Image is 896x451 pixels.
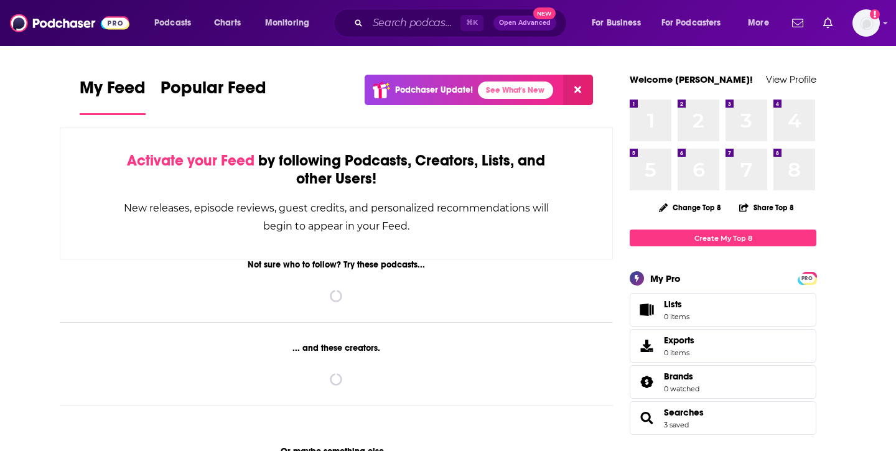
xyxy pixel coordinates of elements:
a: My Feed [80,77,146,115]
span: Open Advanced [499,20,551,26]
a: Searches [634,409,659,427]
span: Activate your Feed [127,151,254,170]
div: by following Podcasts, Creators, Lists, and other Users! [123,152,550,188]
span: More [748,14,769,32]
div: Not sure who to follow? Try these podcasts... [60,259,613,270]
a: Lists [630,293,816,327]
button: open menu [653,13,739,33]
div: My Pro [650,272,681,284]
button: open menu [739,13,785,33]
a: Brands [634,373,659,391]
span: ⌘ K [460,15,483,31]
img: User Profile [852,9,880,37]
a: Charts [206,13,248,33]
a: Searches [664,407,704,418]
button: Change Top 8 [651,200,729,215]
div: ... and these creators. [60,343,613,353]
span: 0 items [664,348,694,357]
button: open menu [583,13,656,33]
span: Popular Feed [161,77,266,106]
div: New releases, episode reviews, guest credits, and personalized recommendations will begin to appe... [123,199,550,235]
span: Charts [214,14,241,32]
a: Show notifications dropdown [818,12,838,34]
a: Welcome [PERSON_NAME]! [630,73,753,85]
span: Brands [664,371,693,382]
span: Lists [634,301,659,318]
input: Search podcasts, credits, & more... [368,13,460,33]
span: For Podcasters [661,14,721,32]
a: PRO [800,273,814,282]
span: For Business [592,14,641,32]
span: Lists [664,299,689,310]
img: Podchaser - Follow, Share and Rate Podcasts [10,11,129,35]
div: Search podcasts, credits, & more... [345,9,579,37]
svg: Add a profile image [870,9,880,19]
span: Exports [634,337,659,355]
a: Show notifications dropdown [787,12,808,34]
button: open menu [256,13,325,33]
a: 0 watched [664,384,699,393]
a: Brands [664,371,699,382]
span: Logged in as sashagoldin [852,9,880,37]
button: Open AdvancedNew [493,16,556,30]
span: Lists [664,299,682,310]
span: 0 items [664,312,689,321]
a: See What's New [478,81,553,99]
a: View Profile [766,73,816,85]
span: PRO [800,274,814,283]
span: New [533,7,556,19]
a: 3 saved [664,421,689,429]
span: Exports [664,335,694,346]
button: Share Top 8 [739,195,795,220]
span: Monitoring [265,14,309,32]
a: Exports [630,329,816,363]
span: Podcasts [154,14,191,32]
a: Create My Top 8 [630,230,816,246]
button: Show profile menu [852,9,880,37]
span: Searches [630,401,816,435]
a: Popular Feed [161,77,266,115]
span: Brands [630,365,816,399]
button: open menu [146,13,207,33]
span: My Feed [80,77,146,106]
p: Podchaser Update! [395,85,473,95]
